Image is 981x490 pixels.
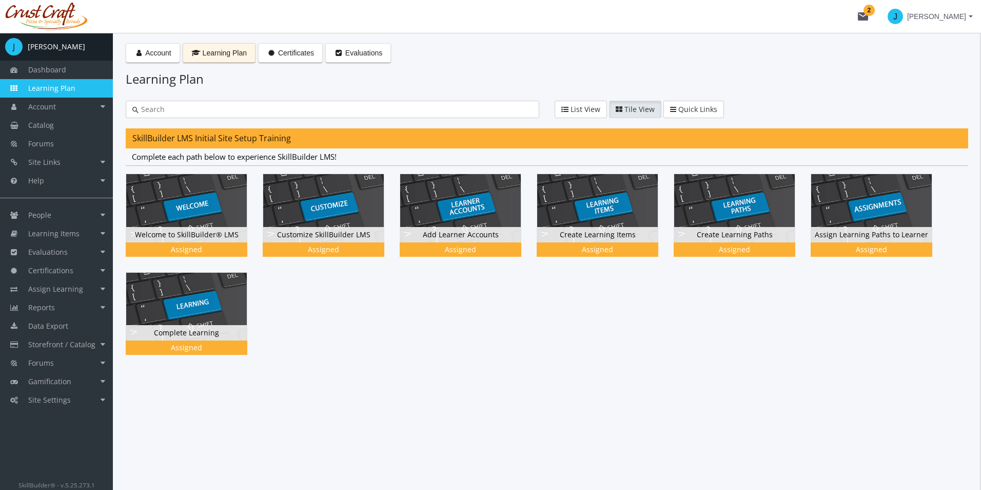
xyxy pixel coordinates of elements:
div: Create Learning Paths [674,174,811,272]
span: People [28,210,51,220]
button: Account [126,43,180,63]
span: SkillBuilder LMS Initial Site Setup Training [132,133,291,144]
small: SkillBuilder® - v.5.25.273.1 [18,481,95,489]
div: Complete Learning [126,325,247,341]
span: Account [28,102,56,111]
div: Complete Learning [126,272,263,370]
div: Assign Learning Paths to Learner [811,174,948,272]
div: Assigned [539,244,656,255]
mat-icon: mail [857,10,869,23]
div: Add Learner Accounts [400,174,537,272]
div: Create Learning Items [537,174,674,272]
div: Welcome to SkillBuilder® LMS [126,227,247,242]
div: Assign Learning Paths to Learner [811,227,932,242]
span: Help [28,176,44,185]
span: Gamification [28,376,71,386]
span: Forums [28,358,54,368]
h1: Learning Plan [126,70,968,88]
div: Create Learning Paths [674,227,795,242]
span: Evaluations [28,247,68,257]
button: Learning Plan [183,43,256,63]
i: Learning Plan [191,49,201,56]
div: Assigned [402,244,519,255]
span: Dashboard [28,65,66,74]
span: Certifications [28,266,73,275]
input: Search [139,104,533,115]
div: Assigned [128,244,245,255]
span: List View [571,104,600,114]
button: Evaluations [325,43,391,63]
i: Certificates [267,49,276,56]
span: J [888,9,903,24]
span: Learning Plan [203,49,247,57]
span: Assign Learning [28,284,83,294]
span: Account [145,49,171,57]
div: Create Learning Items [537,227,658,242]
span: Forums [28,139,54,148]
span: J [5,38,23,55]
span: Learning Plan [28,83,75,93]
div: Customize SkillBuilder LMS [263,174,400,272]
span: Certificates [278,49,314,57]
div: Assigned [813,244,930,255]
button: Certificates [258,43,323,63]
span: Learning Items [28,229,80,238]
div: Assigned [265,244,382,255]
span: Site Settings [28,395,71,405]
div: Customize SkillBuilder LMS [263,227,384,242]
span: [PERSON_NAME] [907,7,966,26]
span: Quick Links [678,104,717,114]
span: Evaluations [345,49,382,57]
i: Evaluations [334,49,343,56]
div: Assigned [676,244,793,255]
span: Complete each path below to experience SkillBuilder LMS! [132,152,337,162]
div: Add Learner Accounts [400,227,521,242]
span: Catalog [28,120,54,130]
span: Storefront / Catalog [28,340,95,349]
span: Site Links [28,157,61,167]
span: Data Export [28,321,68,331]
i: Account [134,49,144,56]
div: Assigned [128,343,245,353]
div: [PERSON_NAME] [28,42,85,52]
span: Tile View [624,104,655,114]
div: Welcome to SkillBuilder® LMS [126,174,263,272]
span: Reports [28,303,55,312]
